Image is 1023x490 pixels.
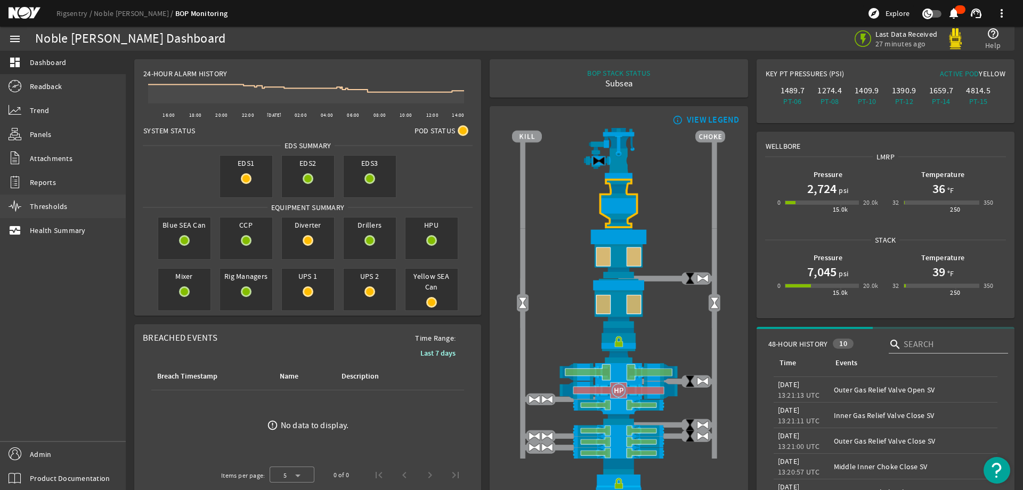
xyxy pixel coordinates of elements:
[687,115,740,125] div: VIEW LEGEND
[344,218,396,232] span: Drillers
[158,218,210,232] span: Blue SEA Can
[892,280,899,291] div: 32
[426,112,439,118] text: 12:00
[512,278,725,327] img: LowerAnnularOpenBlock.png
[807,263,837,280] h1: 7,045
[807,180,837,197] h1: 2,724
[143,332,217,343] span: Breached Events
[512,128,725,179] img: RiserAdapter.png
[904,338,1000,351] input: Search
[962,96,995,107] div: PT-15
[684,272,696,285] img: ValveClose.png
[175,9,228,19] a: BOP Monitoring
[512,425,725,436] img: PipeRamOpen.png
[814,253,842,263] b: Pressure
[945,268,954,279] span: °F
[813,85,846,96] div: 1274.4
[833,339,854,349] div: 10
[512,447,725,459] img: PipeRamOpen.png
[321,112,333,118] text: 04:00
[528,393,541,406] img: ValveOpen.png
[684,430,696,443] img: ValveClose.png
[921,253,964,263] b: Temperature
[837,268,848,279] span: psi
[220,269,272,284] span: Rig Managers
[778,380,800,389] legacy-datetime-component: [DATE]
[696,430,709,443] img: ValveOpen.png
[267,420,278,431] mat-icon: error_outline
[374,112,386,118] text: 08:00
[30,129,52,140] span: Panels
[778,390,820,400] legacy-datetime-component: 13:21:13 UTC
[220,218,272,232] span: CCP
[833,204,848,215] div: 15.0k
[282,269,334,284] span: UPS 1
[295,112,307,118] text: 02:00
[280,371,298,382] div: Name
[30,449,51,460] span: Admin
[340,371,416,382] div: Description
[407,333,464,343] span: Time Range:
[696,375,709,388] img: ValveOpen.png
[932,180,945,197] h1: 36
[9,56,21,69] mat-icon: dashboard
[834,357,989,369] div: Events
[940,69,979,78] span: Active Pod
[9,224,21,237] mat-icon: monitor_heart
[873,151,898,162] span: LMRP
[512,179,725,228] img: FlexJoint_Fault.png
[778,441,820,451] legacy-datetime-component: 13:21:00 UTC
[950,204,960,215] div: 250
[281,420,349,431] div: No data to display.
[541,430,554,443] img: ValveOpen.png
[512,436,725,447] img: PipeRamOpen.png
[867,7,880,20] mat-icon: explore
[30,201,68,212] span: Thresholds
[56,9,94,18] a: Rigsentry
[412,343,464,363] button: Last 7 days
[921,170,964,180] b: Temperature
[962,85,995,96] div: 4814.5
[778,431,800,440] legacy-datetime-component: [DATE]
[278,371,327,382] div: Name
[516,296,529,309] img: Valve2Open.png
[405,218,458,232] span: HPU
[35,34,225,44] div: Noble [PERSON_NAME] Dashboard
[670,116,683,124] mat-icon: info_outline
[766,68,886,83] div: Key PT Pressures (PSI)
[420,348,456,358] b: Last 7 days
[863,5,914,22] button: Explore
[528,441,541,454] img: ValveOpen.png
[834,436,993,446] div: Outer Gas Relief Valve Close SV
[143,125,195,136] span: System Status
[696,272,709,285] img: ValveOpen.png
[984,280,994,291] div: 350
[886,8,910,19] span: Explore
[945,28,966,50] img: Yellowpod.svg
[850,96,883,107] div: PT-10
[347,112,359,118] text: 06:00
[267,202,348,213] span: Equipment Summary
[833,287,848,298] div: 15.0k
[776,85,809,96] div: 1489.7
[512,228,725,278] img: UpperAnnularOpenBlock.png
[979,69,1005,78] span: Yellow
[282,156,334,171] span: EDS2
[30,473,110,484] span: Product Documentation
[156,371,265,382] div: Breach Timestamp
[950,287,960,298] div: 250
[863,197,879,208] div: 20.0k
[30,105,49,116] span: Trend
[220,156,272,171] span: EDS1
[30,81,62,92] span: Readback
[267,112,282,118] text: [DATE]
[452,112,464,118] text: 14:00
[780,357,796,369] div: Time
[835,357,857,369] div: Events
[871,235,899,245] span: Stack
[528,430,541,443] img: ValveOpen.png
[947,7,960,20] mat-icon: notifications
[334,470,349,480] div: 0 of 0
[281,140,335,151] span: EDS SUMMARY
[158,269,210,284] span: Mixer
